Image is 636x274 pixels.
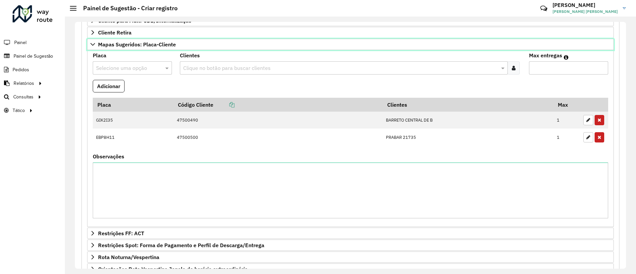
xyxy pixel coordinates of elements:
td: BARRETO CENTRAL DE B [383,112,554,129]
span: Tático [13,107,25,114]
span: Painel [14,39,26,46]
td: 47500500 [173,129,382,146]
td: 47500490 [173,112,382,129]
button: Adicionar [93,80,125,92]
span: Rota Noturna/Vespertina [98,254,159,260]
span: Painel de Sugestão [14,53,53,60]
span: Orientações Rota Vespertina Janela de horário extraordinária [98,266,248,272]
a: Rota Noturna/Vespertina [87,251,614,263]
td: PRABAR 21735 [383,129,554,146]
th: Clientes [383,98,554,112]
td: GIK2I35 [93,112,173,129]
a: Mapas Sugeridos: Placa-Cliente [87,39,614,50]
a: Restrições Spot: Forma de Pagamento e Perfil de Descarga/Entrega [87,240,614,251]
a: Restrições FF: ACT [87,228,614,239]
em: Máximo de clientes que serão colocados na mesma rota com os clientes informados [564,55,568,60]
a: Copiar [213,101,235,108]
a: Contato Rápido [537,1,551,16]
span: Relatórios [14,80,34,87]
a: Cliente Retira [87,27,614,38]
h2: Painel de Sugestão - Criar registro [77,5,178,12]
div: Mapas Sugeridos: Placa-Cliente [87,50,614,227]
span: Restrições Spot: Forma de Pagamento e Perfil de Descarga/Entrega [98,243,264,248]
th: Código Cliente [173,98,382,112]
span: Cliente Retira [98,30,132,35]
td: EBP8H11 [93,129,173,146]
label: Max entregas [529,51,562,59]
th: Max [554,98,580,112]
td: 1 [554,129,580,146]
span: Cliente para Multi-CDD/Internalização [98,18,191,23]
label: Clientes [180,51,200,59]
td: 1 [554,112,580,129]
label: Placa [93,51,106,59]
span: Mapas Sugeridos: Placa-Cliente [98,42,176,47]
span: [PERSON_NAME] [PERSON_NAME] [553,9,618,15]
label: Observações [93,152,124,160]
span: Restrições FF: ACT [98,231,144,236]
span: Pedidos [13,66,29,73]
th: Placa [93,98,173,112]
span: Consultas [13,93,33,100]
h3: [PERSON_NAME] [553,2,618,8]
